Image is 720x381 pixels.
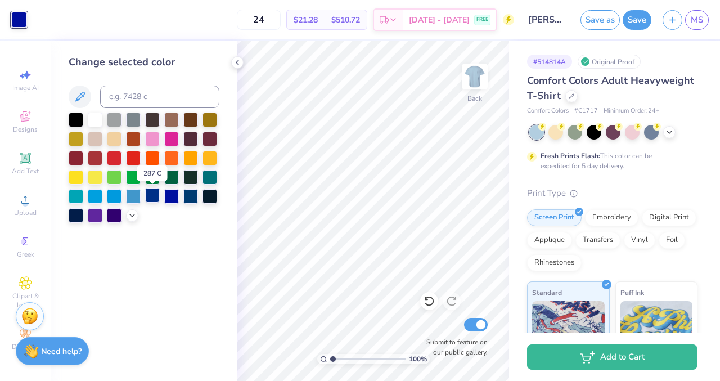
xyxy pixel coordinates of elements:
[476,16,488,24] span: FREE
[541,151,600,160] strong: Fresh Prints Flash:
[527,232,572,249] div: Applique
[527,187,697,200] div: Print Type
[580,10,620,30] button: Save as
[100,86,219,108] input: e.g. 7428 c
[467,93,482,104] div: Back
[527,344,697,370] button: Add to Cart
[624,232,655,249] div: Vinyl
[13,125,38,134] span: Designs
[331,14,360,26] span: $510.72
[642,209,696,226] div: Digital Print
[409,354,427,364] span: 100 %
[527,55,572,69] div: # 514814A
[527,74,694,102] span: Comfort Colors Adult Heavyweight T-Shirt
[578,55,641,69] div: Original Proof
[620,301,693,357] img: Puff Ink
[604,106,660,116] span: Minimum Order: 24 +
[12,167,39,176] span: Add Text
[532,301,605,357] img: Standard
[237,10,281,30] input: – –
[420,337,488,357] label: Submit to feature on our public gallery.
[6,292,45,310] span: Clipart & logos
[69,55,219,70] div: Change selected color
[527,254,582,271] div: Rhinestones
[541,151,679,171] div: This color can be expedited for 5 day delivery.
[12,342,39,351] span: Decorate
[623,10,651,30] button: Save
[659,232,685,249] div: Foil
[575,232,620,249] div: Transfers
[17,250,34,259] span: Greek
[527,106,569,116] span: Comfort Colors
[585,209,638,226] div: Embroidery
[520,8,575,31] input: Untitled Design
[294,14,318,26] span: $21.28
[527,209,582,226] div: Screen Print
[574,106,598,116] span: # C1717
[12,83,39,92] span: Image AI
[532,286,562,298] span: Standard
[14,208,37,217] span: Upload
[137,165,168,181] div: 287 C
[691,14,703,26] span: MS
[685,10,709,30] a: MS
[41,346,82,357] strong: Need help?
[409,14,470,26] span: [DATE] - [DATE]
[463,65,486,88] img: Back
[620,286,644,298] span: Puff Ink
